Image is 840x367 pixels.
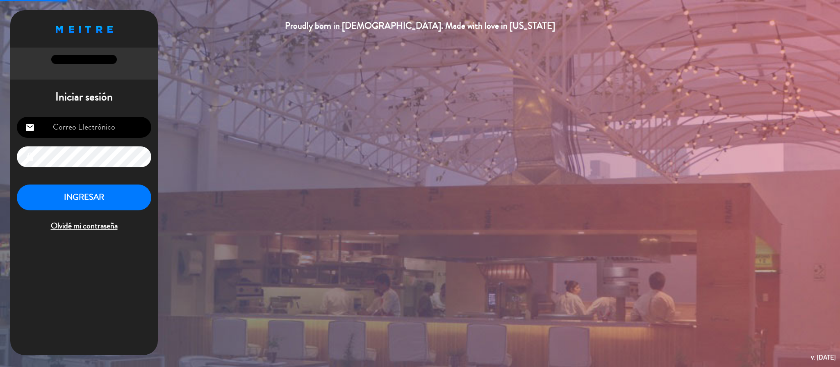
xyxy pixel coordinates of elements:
[17,117,151,138] input: Correo Electrónico
[10,90,158,104] h1: Iniciar sesión
[17,185,151,210] button: INGRESAR
[25,123,35,132] i: email
[811,352,836,363] div: v. [DATE]
[25,152,35,162] i: lock
[17,219,151,233] span: Olvidé mi contraseña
